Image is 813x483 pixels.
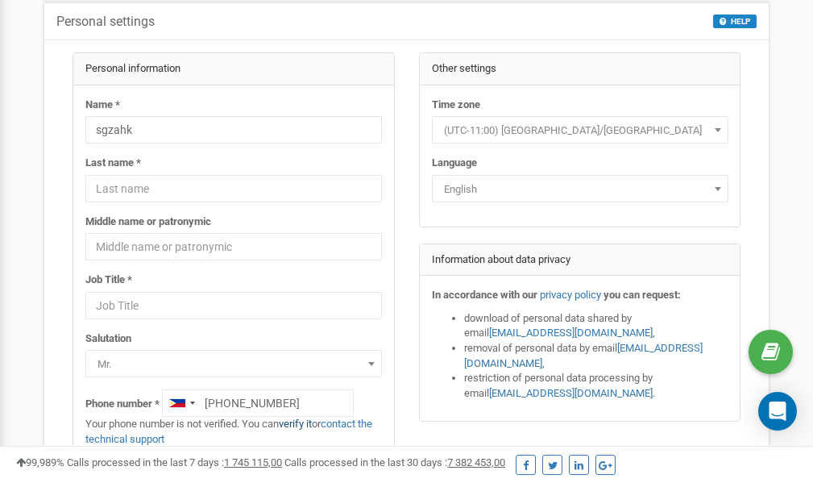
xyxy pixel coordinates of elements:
[438,119,723,142] span: (UTC-11:00) Pacific/Midway
[432,289,537,301] strong: In accordance with our
[540,289,601,301] a: privacy policy
[224,456,282,468] u: 1 745 115,00
[85,417,382,447] p: Your phone number is not verified. You can or
[85,273,132,288] label: Job Title *
[432,175,728,202] span: English
[85,233,382,260] input: Middle name or patronymic
[420,244,740,277] div: Information about data privacy
[464,341,728,371] li: removal of personal data by email ,
[432,156,477,171] label: Language
[16,456,64,468] span: 99,989%
[85,214,211,230] label: Middle name or patronymic
[85,350,382,377] span: Mr.
[85,175,382,202] input: Last name
[91,353,376,376] span: Mr.
[85,418,372,445] a: contact the technical support
[489,387,653,399] a: [EMAIL_ADDRESS][DOMAIN_NAME]
[163,390,200,416] div: Telephone country code
[464,371,728,401] li: restriction of personal data processing by email .
[758,392,797,431] div: Open Intercom Messenger
[489,327,653,339] a: [EMAIL_ADDRESS][DOMAIN_NAME]
[85,98,120,113] label: Name *
[464,311,728,341] li: download of personal data shared by email ,
[284,456,505,468] span: Calls processed in the last 30 days :
[56,15,155,29] h5: Personal settings
[85,331,131,347] label: Salutation
[279,418,312,430] a: verify it
[713,15,757,28] button: HELP
[85,156,141,171] label: Last name *
[432,116,728,144] span: (UTC-11:00) Pacific/Midway
[85,292,382,319] input: Job Title
[432,98,480,113] label: Time zone
[85,397,160,412] label: Phone number *
[73,53,394,85] div: Personal information
[420,53,740,85] div: Other settings
[464,342,703,369] a: [EMAIL_ADDRESS][DOMAIN_NAME]
[447,456,505,468] u: 7 382 453,00
[67,456,282,468] span: Calls processed in the last 7 days :
[604,289,681,301] strong: you can request:
[162,389,354,417] input: +1-800-555-55-55
[85,116,382,144] input: Name
[438,178,723,201] span: English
